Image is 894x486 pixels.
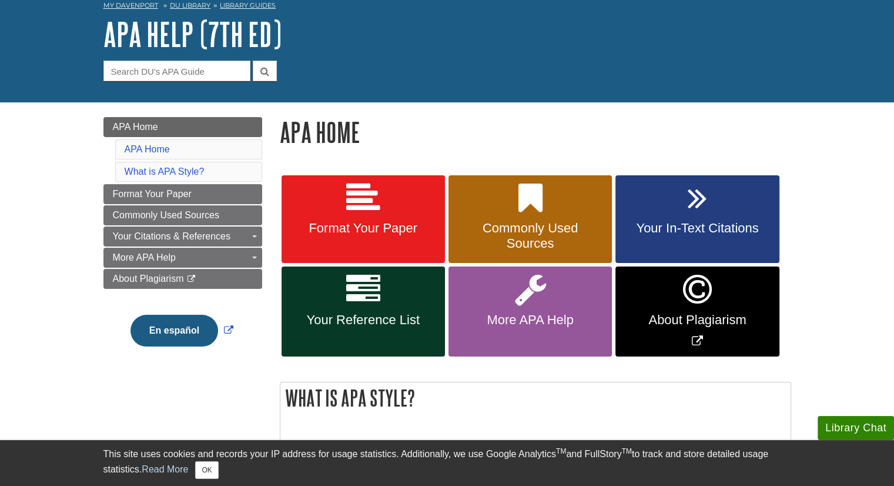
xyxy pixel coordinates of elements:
[624,312,770,328] span: About Plagiarism
[103,1,158,11] a: My Davenport
[615,267,779,357] a: Link opens in new window
[103,248,262,268] a: More APA Help
[103,184,262,204] a: Format Your Paper
[624,221,770,236] span: Your In-Text Citations
[113,252,176,262] span: More APA Help
[448,175,612,264] a: Commonly Used Sources
[280,117,791,147] h1: APA Home
[103,269,262,289] a: About Plagiarism
[457,221,603,251] span: Commonly Used Sources
[170,1,210,9] a: DU Library
[220,1,276,9] a: Library Guides
[818,416,894,440] button: Library Chat
[103,447,791,479] div: This site uses cookies and records your IP address for usage statistics. Additionally, we use Goo...
[280,382,791,414] h2: What is APA Style?
[113,122,158,132] span: APA Home
[142,464,188,474] a: Read More
[130,315,218,347] button: En español
[615,175,779,264] a: Your In-Text Citations
[556,447,566,455] sup: TM
[103,227,262,247] a: Your Citations & References
[113,274,184,284] span: About Plagiarism
[103,117,262,367] div: Guide Page Menu
[128,325,236,335] a: Link opens in new window
[195,461,218,479] button: Close
[113,210,219,220] span: Commonly Used Sources
[282,267,445,357] a: Your Reference List
[290,312,436,328] span: Your Reference List
[103,16,282,52] a: APA Help (7th Ed)
[448,267,612,357] a: More APA Help
[125,144,170,154] a: APA Home
[622,447,632,455] sup: TM
[103,117,262,137] a: APA Home
[457,312,603,328] span: More APA Help
[290,221,436,236] span: Format Your Paper
[125,167,205,177] a: What is APA Style?
[113,231,230,241] span: Your Citations & References
[186,275,196,283] i: This link opens in a new window
[103,205,262,225] a: Commonly Used Sources
[282,175,445,264] a: Format Your Paper
[113,189,192,199] span: Format Your Paper
[103,61,250,81] input: Search DU's APA Guide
